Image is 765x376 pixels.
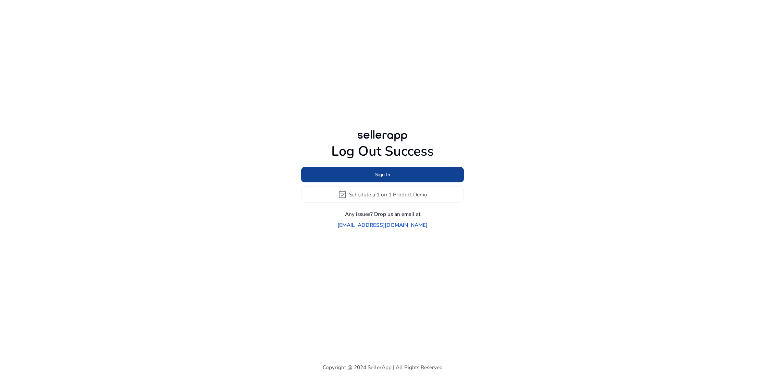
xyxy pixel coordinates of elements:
p: Any issues? Drop us an email at [345,210,420,218]
h1: Log Out Success [301,143,464,160]
span: event_available [338,190,347,199]
button: event_availableSchedule a 1 on 1 Product Demo [301,186,464,203]
span: Sign In [375,171,390,178]
a: [EMAIL_ADDRESS][DOMAIN_NAME] [337,221,428,229]
button: Sign In [301,167,464,182]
